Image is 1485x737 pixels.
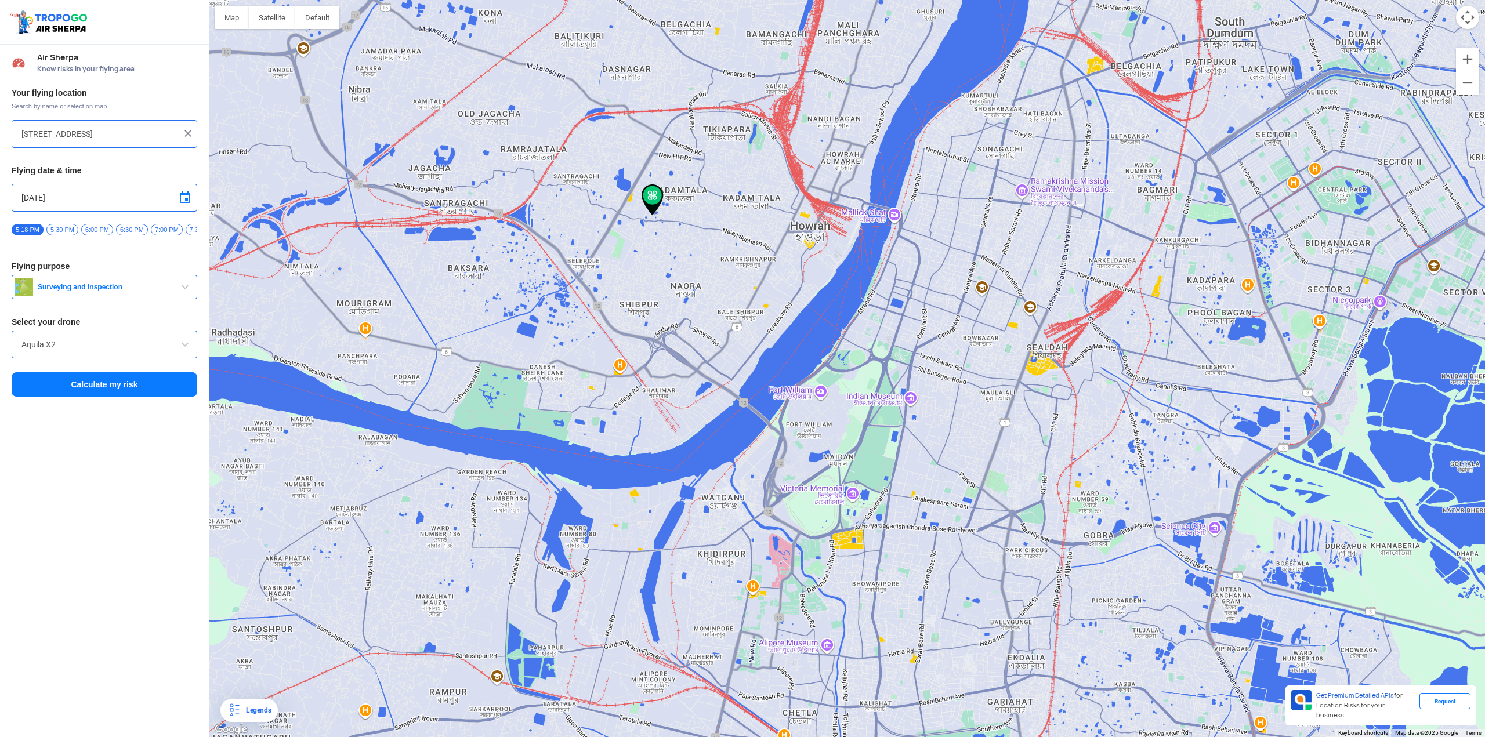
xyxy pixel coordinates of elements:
button: Zoom in [1456,48,1479,71]
img: ic_close.png [182,128,194,139]
button: Calculate my risk [12,372,197,397]
button: Keyboard shortcuts [1338,729,1388,737]
div: Legends [241,703,271,717]
span: 6:30 PM [116,224,148,235]
span: Map data ©2025 Google [1395,729,1458,736]
h3: Your flying location [12,89,197,97]
input: Select Date [21,191,187,205]
img: Risk Scores [12,56,26,70]
h3: Flying date & time [12,166,197,175]
div: Request [1419,693,1470,709]
a: Terms [1465,729,1482,736]
h3: Flying purpose [12,262,197,270]
span: Know risks in your flying area [37,64,197,74]
span: 7:30 PM [186,224,218,235]
span: Get Premium Detailed APIs [1316,691,1394,699]
img: ic_tgdronemaps.svg [9,9,91,35]
span: Search by name or select on map [12,101,197,111]
button: Show street map [215,6,249,29]
button: Surveying and Inspection [12,275,197,299]
h3: Select your drone [12,318,197,326]
a: Open this area in Google Maps (opens a new window) [212,722,250,737]
span: 5:30 PM [46,224,78,235]
span: 6:00 PM [81,224,113,235]
img: Google [212,722,250,737]
img: Legends [227,703,241,717]
input: Search by name or Brand [21,337,187,351]
img: survey.png [15,278,33,296]
button: Map camera controls [1456,6,1479,29]
span: 7:00 PM [151,224,183,235]
input: Search your flying location [21,127,179,141]
img: Premium APIs [1291,690,1312,710]
span: Surveying and Inspection [33,282,178,292]
div: for Location Risks for your business. [1312,690,1419,721]
span: Air Sherpa [37,53,197,62]
button: Show satellite imagery [249,6,295,29]
button: Zoom out [1456,71,1479,95]
span: 5:18 PM [12,224,44,235]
